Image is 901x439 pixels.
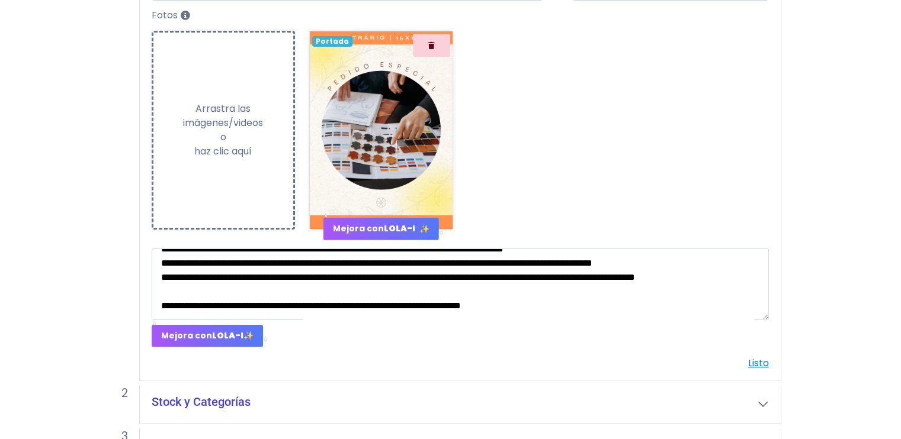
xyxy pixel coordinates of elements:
span: Portada [312,36,352,47]
button: Mejora conLOLA-I ✨ [323,218,439,240]
button: Mejora conLOLA-I✨ [152,325,263,347]
img: small_1751527752302.png [310,31,453,229]
h5: Stock y Categorías [152,395,251,409]
a: Listo [748,356,769,370]
strong: LOLA-I [212,330,243,341]
label: Fotos [145,5,776,26]
button: Quitar [413,34,450,57]
strong: LOLA-I [384,222,415,234]
div: Arrastra las imágenes/videos o haz clic aquí [153,102,294,159]
span: ✨ [419,223,429,235]
button: Stock y Categorías [140,385,781,423]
